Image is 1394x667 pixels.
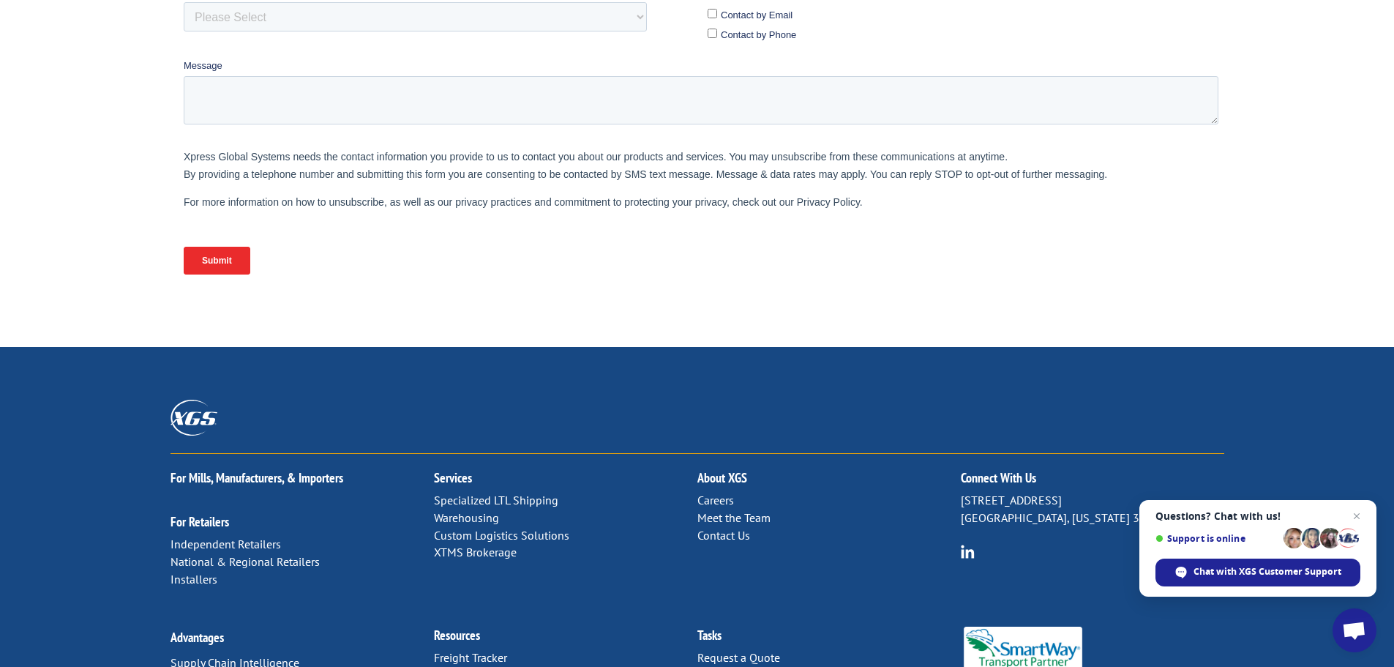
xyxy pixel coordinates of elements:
[434,469,472,486] a: Services
[170,537,281,551] a: Independent Retailers
[697,528,750,543] a: Contact Us
[697,493,734,507] a: Careers
[520,122,602,133] span: Contact Preference
[170,469,343,486] a: For Mills, Manufacturers, & Importers
[434,493,558,507] a: Specialized LTL Shipping
[697,629,961,649] h2: Tasks
[520,1,565,12] span: Last name
[434,650,507,665] a: Freight Tracker
[697,650,780,665] a: Request a Quote
[1155,559,1360,586] span: Chat with XGS Customer Support
[520,62,582,72] span: Phone number
[1333,608,1376,652] a: Open chat
[537,165,612,176] span: Contact by Phone
[434,528,569,543] a: Custom Logistics Solutions
[170,572,217,586] a: Installers
[434,627,480,644] a: Resources
[961,472,1224,492] h2: Connect With Us
[697,510,771,525] a: Meet the Team
[434,545,517,559] a: XTMS Brokerage
[170,629,224,646] a: Advantages
[537,145,609,156] span: Contact by Email
[961,545,975,559] img: group-6
[961,492,1224,527] p: [STREET_ADDRESS] [GEOGRAPHIC_DATA], [US_STATE] 37421
[524,144,533,154] input: Contact by Email
[1155,510,1360,522] span: Questions? Chat with us!
[524,164,533,174] input: Contact by Phone
[697,469,747,486] a: About XGS
[1155,533,1278,544] span: Support is online
[170,400,217,436] img: XGS_Logos_ALL_2024_All_White
[170,554,320,569] a: National & Regional Retailers
[434,510,499,525] a: Warehousing
[170,513,229,530] a: For Retailers
[1193,565,1341,578] span: Chat with XGS Customer Support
